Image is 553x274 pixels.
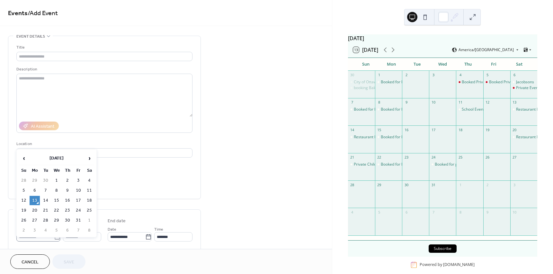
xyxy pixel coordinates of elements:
td: 5 [51,226,62,235]
td: 29 [30,176,40,185]
th: Mo [30,166,40,175]
div: 7 [431,210,436,215]
div: City of Ottawa Firefighters Children's Party [348,79,375,85]
td: 1 [51,176,62,185]
td: 25 [84,206,94,215]
td: 29 [51,216,62,225]
td: 30 [62,216,73,225]
div: 9 [404,100,409,105]
div: 17 [431,127,436,132]
div: Booked Private Event [489,79,527,85]
td: 6 [62,226,73,235]
th: Su [19,166,29,175]
div: 7 [350,100,355,105]
div: Restaurant Event [516,107,547,112]
td: 2 [62,176,73,185]
div: Jacobsons [510,79,537,85]
div: booking Bakery Children's Event [354,85,411,91]
span: Time [154,226,163,233]
div: Description [16,66,191,73]
td: 20 [30,206,40,215]
td: 18 [84,196,94,205]
button: Cancel [10,254,50,269]
div: Booked for Private Event [381,107,425,112]
div: Booked for Private Event [381,134,425,140]
td: 26 [19,216,29,225]
div: Booked for private Event before going off to deliver gifts! [435,162,536,167]
div: Booked for Private Event [375,79,402,85]
td: 22 [51,206,62,215]
span: / Add Event [28,7,58,20]
td: 27 [30,216,40,225]
div: 4 [458,73,463,78]
span: America/[GEOGRAPHIC_DATA] [459,48,514,52]
span: › [85,152,94,165]
div: Wed [430,58,455,71]
div: 3 [431,73,436,78]
a: [DOMAIN_NAME] [443,262,475,268]
div: 20 [512,127,517,132]
div: Booked for Private Event [375,162,402,167]
td: 3 [30,226,40,235]
td: 19 [19,206,29,215]
td: 11 [84,186,94,195]
div: Restaurant Event [516,134,547,140]
td: 4 [84,176,94,185]
div: 2 [404,73,409,78]
td: 13 [30,196,40,205]
div: 27 [512,155,517,160]
div: Private Event [516,85,540,91]
div: 2 [485,182,490,187]
div: 11 [458,100,463,105]
div: 15 [377,127,382,132]
span: Cancel [22,259,39,266]
td: 4 [40,226,51,235]
td: 15 [51,196,62,205]
td: 8 [51,186,62,195]
div: Booked for Private Event [381,79,425,85]
div: 30 [350,73,355,78]
th: Tu [40,166,51,175]
div: Booked for Private Event [375,107,402,112]
td: 1 [84,216,94,225]
div: 14 [350,127,355,132]
td: 31 [73,216,84,225]
div: Private Children's Party Event [348,162,375,167]
div: Sat [506,58,532,71]
div: 18 [458,127,463,132]
td: 30 [40,176,51,185]
td: 16 [62,196,73,205]
div: Booked for Private Event [381,162,425,167]
div: Booked for Private Children's Party [348,107,375,112]
div: 29 [377,182,382,187]
div: Restaurant Event [354,134,384,140]
span: Event details [16,33,45,40]
div: 6 [404,210,409,215]
div: Restaurant Event [510,134,537,140]
div: 5 [377,210,382,215]
button: 13[DATE] [351,45,380,54]
div: Restaurant Event [348,134,375,140]
div: School Event [462,107,485,112]
div: Powered by [420,262,475,268]
div: 10 [512,210,517,215]
div: City of Ottawa Firefighters Children's Party [354,79,430,85]
div: 10 [431,100,436,105]
td: 3 [73,176,84,185]
button: Subscribe [429,244,457,253]
td: 17 [73,196,84,205]
div: Booked Private Event [462,79,500,85]
div: Booked Private Event [456,79,483,85]
div: End date [108,218,126,224]
div: 13 [512,100,517,105]
div: 26 [485,155,490,160]
div: Mon [379,58,404,71]
div: Private Children's Party Event [354,162,406,167]
td: 21 [40,206,51,215]
div: Booked for Private Children's Party [354,107,416,112]
div: Booked for private Event before going off to deliver gifts! [429,162,456,167]
td: 24 [73,206,84,215]
th: We [51,166,62,175]
div: Booked Private Event [483,79,510,85]
div: 8 [458,210,463,215]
